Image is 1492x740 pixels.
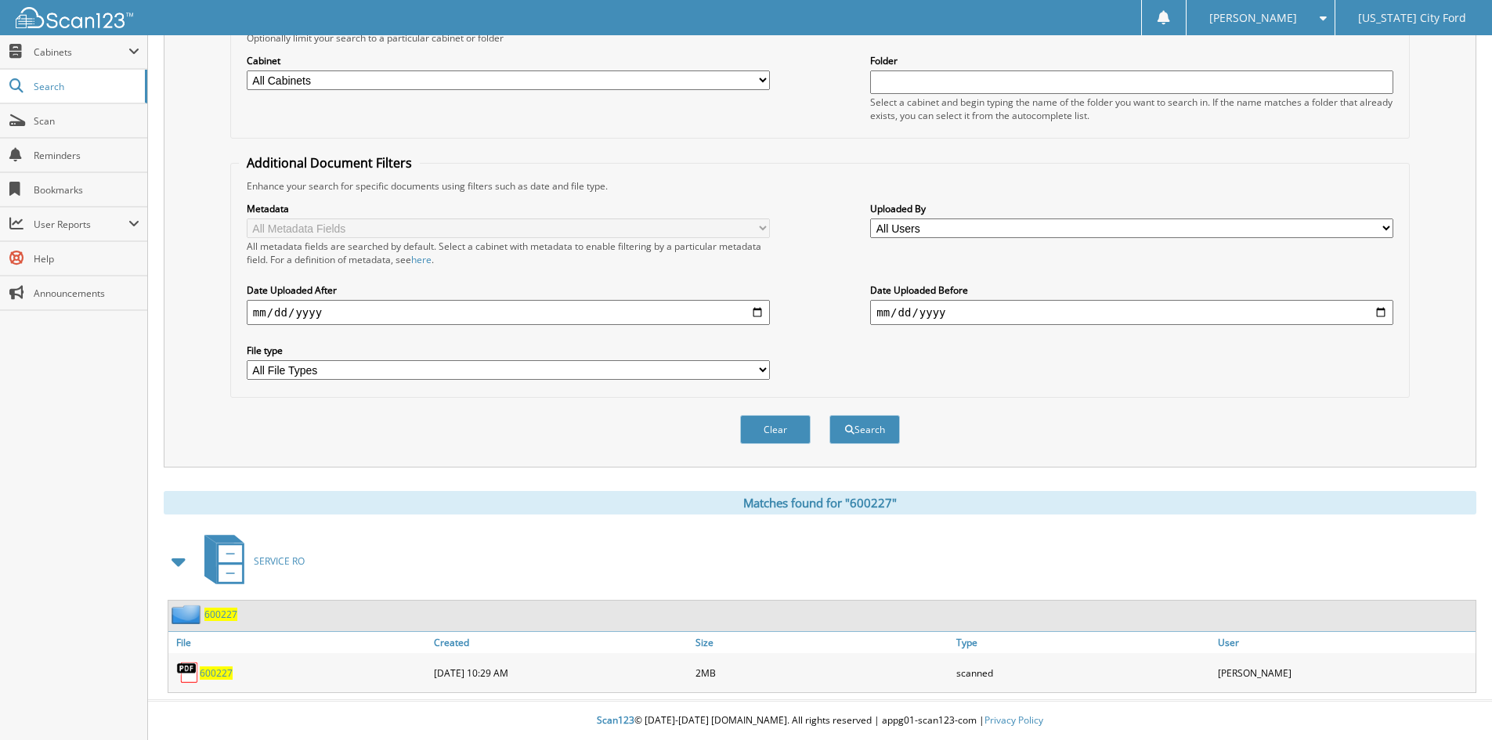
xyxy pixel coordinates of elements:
div: Enhance your search for specific documents using filters such as date and file type. [239,179,1401,193]
label: Uploaded By [870,202,1393,215]
a: Size [692,632,953,653]
label: Folder [870,54,1393,67]
input: end [870,300,1393,325]
a: User [1214,632,1476,653]
span: Scan [34,114,139,128]
span: Announcements [34,287,139,300]
label: File type [247,344,770,357]
button: Search [829,415,900,444]
img: scan123-logo-white.svg [16,7,133,28]
div: © [DATE]-[DATE] [DOMAIN_NAME]. All rights reserved | appg01-scan123-com | [148,702,1492,740]
a: Created [430,632,692,653]
span: Search [34,80,137,93]
label: Cabinet [247,54,770,67]
div: [DATE] 10:29 AM [430,657,692,688]
span: SERVICE RO [254,554,305,568]
a: Type [952,632,1214,653]
input: start [247,300,770,325]
a: 600227 [200,666,233,680]
a: 600227 [204,608,237,621]
iframe: Chat Widget [1414,665,1492,740]
div: 2MB [692,657,953,688]
span: Reminders [34,149,139,162]
label: Metadata [247,202,770,215]
div: Matches found for "600227" [164,491,1476,514]
span: Cabinets [34,45,128,59]
a: SERVICE RO [195,530,305,592]
span: [US_STATE] City Ford [1358,13,1466,23]
label: Date Uploaded Before [870,283,1393,297]
span: Help [34,252,139,265]
div: scanned [952,657,1214,688]
span: User Reports [34,218,128,231]
div: All metadata fields are searched by default. Select a cabinet with metadata to enable filtering b... [247,240,770,266]
legend: Additional Document Filters [239,154,420,171]
button: Clear [740,415,811,444]
img: PDF.png [176,661,200,684]
div: [PERSON_NAME] [1214,657,1476,688]
span: Bookmarks [34,183,139,197]
div: Optionally limit your search to a particular cabinet or folder [239,31,1401,45]
a: Privacy Policy [984,713,1043,727]
div: Select a cabinet and begin typing the name of the folder you want to search in. If the name match... [870,96,1393,122]
a: here [411,253,432,266]
label: Date Uploaded After [247,283,770,297]
span: Scan123 [597,713,634,727]
a: File [168,632,430,653]
span: [PERSON_NAME] [1209,13,1297,23]
img: folder2.png [172,605,204,624]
